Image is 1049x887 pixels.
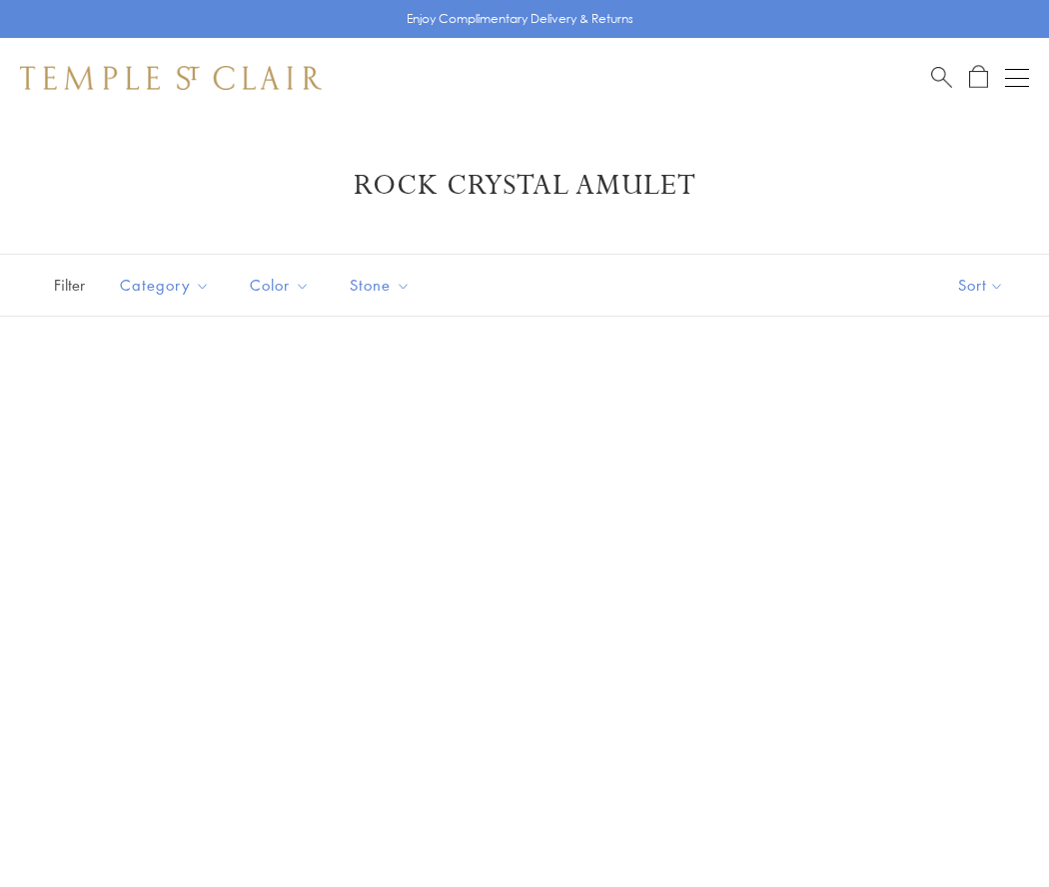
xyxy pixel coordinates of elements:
[913,255,1049,316] button: Show sort by
[407,9,633,29] p: Enjoy Complimentary Delivery & Returns
[335,263,426,308] button: Stone
[235,263,325,308] button: Color
[1005,66,1029,90] button: Open navigation
[969,65,988,90] a: Open Shopping Bag
[340,273,426,298] span: Stone
[20,66,322,90] img: Temple St. Clair
[105,263,225,308] button: Category
[931,65,952,90] a: Search
[50,168,999,204] h1: Rock Crystal Amulet
[240,273,325,298] span: Color
[110,273,225,298] span: Category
